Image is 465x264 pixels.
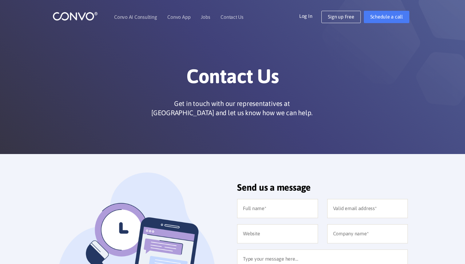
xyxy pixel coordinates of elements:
input: Full name* [237,199,318,218]
a: Contact Us [221,14,244,19]
a: Convo App [167,14,190,19]
a: Log In [299,11,322,21]
h2: Send us a message [237,182,408,197]
a: Convo AI Consulting [114,14,157,19]
a: Sign up Free [321,11,360,23]
h1: Contact Us [62,64,403,93]
input: Website [237,224,318,243]
p: Get in touch with our representatives at [GEOGRAPHIC_DATA] and let us know how we can help. [149,99,315,117]
img: logo_1.png [53,11,98,21]
a: Schedule a call [364,11,409,23]
input: Valid email address* [327,199,408,218]
a: Jobs [201,14,210,19]
input: Company name* [327,224,408,243]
